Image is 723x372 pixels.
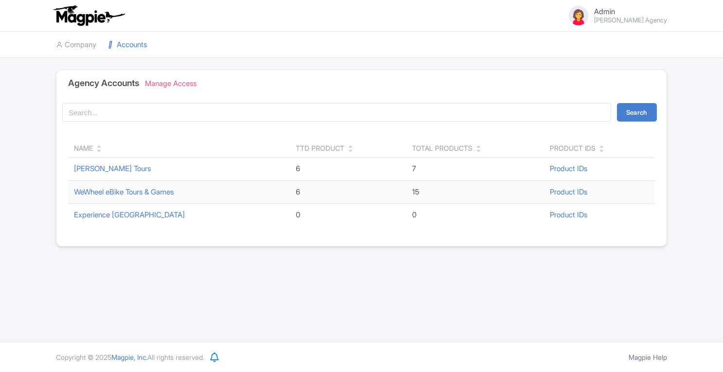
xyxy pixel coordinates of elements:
td: 15 [406,180,543,204]
h4: Agency Accounts [68,78,139,89]
img: avatar_key_member-9c1dde93af8b07d7383eb8b5fb890c87.png [567,4,590,27]
div: TTD Product [296,143,344,153]
a: Company [56,32,96,58]
a: Admin [PERSON_NAME] Agency [561,4,667,27]
td: 6 [290,180,406,204]
a: [PERSON_NAME] Tours [74,164,151,173]
a: Product IDs [550,164,587,173]
span: Magpie, Inc. [111,353,147,361]
a: Manage Access [145,79,197,88]
a: Magpie Help [629,353,667,361]
div: Name [74,143,93,153]
td: 0 [290,204,406,227]
a: Accounts [108,32,147,58]
a: WeWheel eBike Tours & Games [74,187,174,196]
span: Admin [594,7,615,16]
small: [PERSON_NAME] Agency [594,17,667,23]
div: Product IDs [550,143,596,153]
div: Copyright © 2025 All rights reserved. [50,352,210,362]
a: Product IDs [550,187,587,196]
input: Search... [62,103,611,122]
img: logo-ab69f6fb50320c5b225c76a69d11143b.png [51,5,127,26]
td: 0 [406,204,543,227]
td: 7 [406,158,543,181]
button: Search [617,103,657,122]
div: Total Products [412,143,472,153]
a: Experience [GEOGRAPHIC_DATA] [74,210,185,219]
td: 6 [290,158,406,181]
a: Product IDs [550,210,587,219]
